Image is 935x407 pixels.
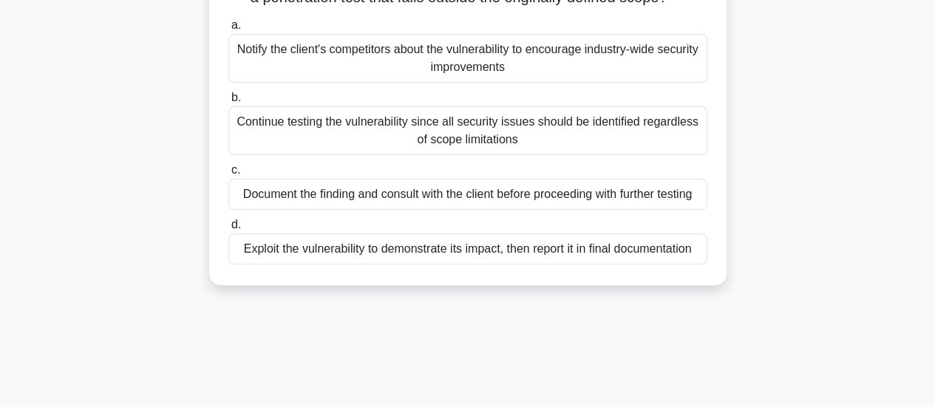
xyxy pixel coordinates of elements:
div: Document the finding and consult with the client before proceeding with further testing [228,179,707,210]
span: c. [231,163,240,176]
div: Notify the client's competitors about the vulnerability to encourage industry-wide security impro... [228,34,707,83]
div: Continue testing the vulnerability since all security issues should be identified regardless of s... [228,106,707,155]
div: Exploit the vulnerability to demonstrate its impact, then report it in final documentation [228,233,707,264]
span: b. [231,91,241,103]
span: a. [231,18,241,31]
span: d. [231,218,241,230]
